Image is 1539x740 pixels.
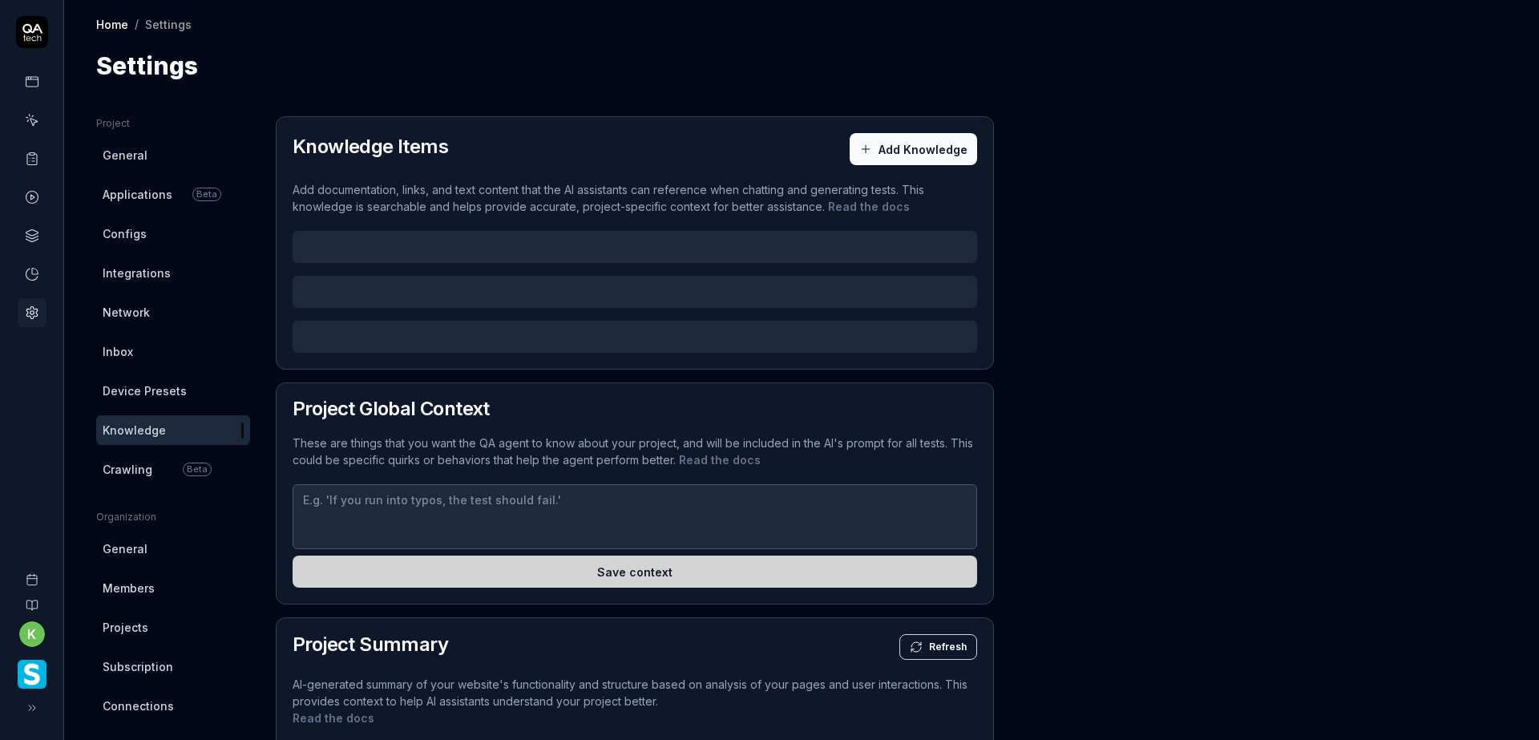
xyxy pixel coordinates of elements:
span: Inbox [103,343,133,360]
span: General [103,147,147,164]
span: Subscription [103,658,173,675]
span: Applications [103,186,172,203]
span: Knowledge [103,422,166,439]
span: Connections [103,698,174,714]
a: Configs [96,219,250,249]
button: k [19,621,45,647]
button: Add Knowledge [850,133,977,165]
a: Members [96,573,250,603]
span: Device Presets [103,382,187,399]
button: Smartlinx Logo [6,647,57,692]
span: General [103,540,147,557]
h2: Project Global Context [293,399,977,419]
span: Crawling [103,461,152,478]
a: Inbox [96,337,250,366]
div: Settings [145,16,192,32]
h2: Knowledge Items [293,137,448,156]
a: Knowledge [96,415,250,445]
div: Project [96,116,250,131]
div: Organization [96,510,250,524]
a: Home [96,16,128,32]
a: General [96,140,250,170]
a: Projects [96,613,250,642]
a: Documentation [6,586,57,612]
span: Integrations [103,265,171,281]
span: Beta [183,463,212,476]
a: CrawlingBeta [96,455,250,484]
h1: Settings [96,48,198,84]
div: / [135,16,139,32]
p: Add documentation, links, and text content that the AI assistants can reference when chatting and... [293,181,977,215]
p: AI-generated summary of your website's functionality and structure based on analysis of your page... [293,676,977,726]
a: Integrations [96,258,250,288]
span: Refresh [929,640,967,654]
button: Save context [293,556,977,588]
a: Connections [96,691,250,721]
button: Refresh [899,634,977,660]
img: Smartlinx Logo [18,660,46,689]
a: General [96,534,250,564]
a: Read the docs [828,200,910,213]
a: ApplicationsBeta [96,180,250,209]
span: Beta [192,188,221,201]
h2: Project Summary [293,635,448,654]
a: Read the docs [679,453,761,467]
a: Subscription [96,652,250,681]
p: These are things that you want the QA agent to know about your project, and will be included in t... [293,435,977,468]
a: Read the docs [293,711,374,725]
span: Members [103,580,155,596]
span: Network [103,304,150,321]
a: Device Presets [96,376,250,406]
span: Projects [103,619,148,636]
a: Book a call with us [6,560,57,586]
span: Configs [103,225,147,242]
a: Network [96,297,250,327]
